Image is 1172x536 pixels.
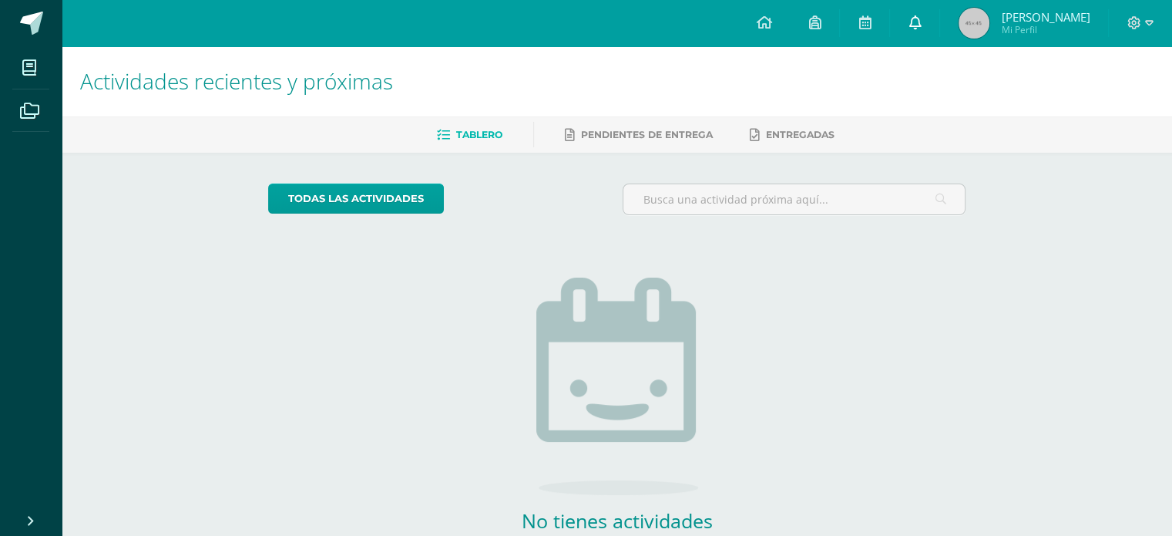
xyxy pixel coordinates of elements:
a: Tablero [437,123,502,147]
span: Entregadas [766,129,835,140]
span: Actividades recientes y próximas [80,66,393,96]
img: 45x45 [959,8,989,39]
span: Mi Perfil [1001,23,1090,36]
a: todas las Actividades [268,184,444,214]
input: Busca una actividad próxima aquí... [623,184,965,214]
h2: No tienes actividades [463,507,771,534]
span: [PERSON_NAME] [1001,9,1090,25]
span: Tablero [456,129,502,140]
span: Pendientes de entrega [581,129,713,140]
a: Pendientes de entrega [565,123,713,147]
img: no_activities.png [536,278,698,495]
a: Entregadas [750,123,835,147]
